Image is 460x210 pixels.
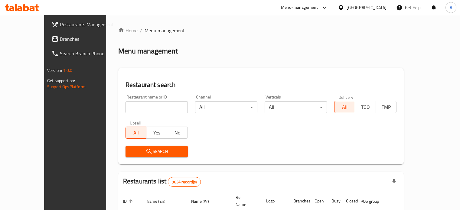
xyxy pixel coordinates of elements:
[126,127,146,139] button: All
[378,103,394,111] span: TMP
[360,198,387,205] span: POS group
[355,101,376,113] button: TGO
[118,46,178,56] h2: Menu management
[145,27,185,34] span: Menu management
[195,101,257,113] div: All
[236,194,254,208] span: Ref. Name
[337,103,353,111] span: All
[170,128,185,137] span: No
[168,177,201,187] div: Total records count
[60,35,116,43] span: Branches
[123,198,135,205] span: ID
[265,101,327,113] div: All
[47,32,121,46] a: Branches
[63,66,72,74] span: 1.0.0
[347,4,387,11] div: [GEOGRAPHIC_DATA]
[128,128,144,137] span: All
[147,198,173,205] span: Name (En)
[281,4,318,11] div: Menu-management
[168,179,200,185] span: 9834 record(s)
[47,46,121,61] a: Search Branch Phone
[47,77,75,85] span: Get support on:
[118,27,404,34] nav: breadcrumb
[130,148,183,155] span: Search
[60,50,116,57] span: Search Branch Phone
[357,103,373,111] span: TGO
[338,95,354,99] label: Delivery
[126,101,188,113] input: Search for restaurant name or ID..
[334,101,355,113] button: All
[47,17,121,32] a: Restaurants Management
[60,21,116,28] span: Restaurants Management
[47,83,86,91] a: Support.OpsPlatform
[126,146,188,157] button: Search
[191,198,217,205] span: Name (Ar)
[118,27,138,34] a: Home
[146,127,167,139] button: Yes
[123,177,201,187] h2: Restaurants list
[140,27,142,34] li: /
[167,127,188,139] button: No
[376,101,396,113] button: TMP
[387,175,401,189] div: Export file
[149,128,165,137] span: Yes
[130,121,141,125] label: Upsell
[450,4,452,11] span: A
[126,80,396,89] h2: Restaurant search
[47,66,62,74] span: Version:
